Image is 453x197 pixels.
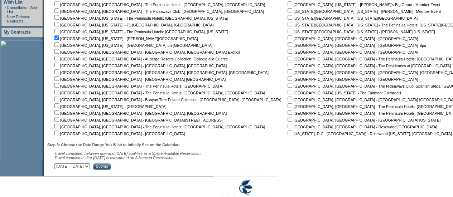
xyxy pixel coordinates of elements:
[4,30,31,35] a: My Contracts
[53,111,227,115] nobr: [GEOGRAPHIC_DATA], [GEOGRAPHIC_DATA] - [GEOGRAPHIC_DATA], [GEOGRAPHIC_DATA]
[53,132,185,136] nobr: [GEOGRAPHIC_DATA], [GEOGRAPHIC_DATA] - [GEOGRAPHIC_DATA]
[53,57,228,61] nobr: [GEOGRAPHIC_DATA], [GEOGRAPHIC_DATA] - Auberge Resorts Collection: Collegio alla Querce
[53,77,226,82] nobr: [GEOGRAPHIC_DATA], [GEOGRAPHIC_DATA] - [GEOGRAPHIC_DATA] [GEOGRAPHIC_DATA]
[47,143,180,147] b: Step 3: Choose the Date Range You Wish to Initially See on the Calendar:
[53,16,228,20] nobr: [GEOGRAPHIC_DATA], [US_STATE] - The Peninsula Hotels: [GEOGRAPHIC_DATA], [US_STATE]
[286,77,418,82] nobr: [GEOGRAPHIC_DATA], [GEOGRAPHIC_DATA] - [GEOGRAPHIC_DATA]
[93,163,111,170] input: Submit
[53,43,212,48] nobr: [GEOGRAPHIC_DATA], [US_STATE] - [GEOGRAPHIC_DATA] on [GEOGRAPHIC_DATA]
[286,3,440,7] nobr: [GEOGRAPHIC_DATA], [US_STATE] - [PERSON_NAME]'s Big Game - Member Event
[5,15,6,23] td: ·
[53,70,269,75] nobr: [GEOGRAPHIC_DATA], [GEOGRAPHIC_DATA] - [GEOGRAPHIC_DATA]: [GEOGRAPHIC_DATA], [GEOGRAPHIC_DATA]
[53,104,167,109] nobr: [GEOGRAPHIC_DATA], [US_STATE] - [GEOGRAPHIC_DATA]
[53,23,213,27] nobr: [GEOGRAPHIC_DATA], [US_STATE] - 71 [GEOGRAPHIC_DATA], [GEOGRAPHIC_DATA]
[53,36,198,41] nobr: [GEOGRAPHIC_DATA], [US_STATE] - [PERSON_NAME][GEOGRAPHIC_DATA]
[286,16,418,20] nobr: [US_STATE][GEOGRAPHIC_DATA], [US_STATE][GEOGRAPHIC_DATA]
[53,98,281,102] nobr: [GEOGRAPHIC_DATA], [GEOGRAPHIC_DATA] - Banyan Tree Private Collection: [GEOGRAPHIC_DATA], [GEOGRA...
[54,151,202,156] span: Travel completed between now and [DATE] qualifies as a Space Available Reservation.
[5,5,6,14] td: ·
[53,30,228,34] nobr: [GEOGRAPHIC_DATA], [US_STATE] - The Peninsula Hotels: [GEOGRAPHIC_DATA], [US_STATE]
[286,30,435,34] nobr: [US_STATE][GEOGRAPHIC_DATA], [US_STATE] - [PERSON_NAME] [US_STATE]
[53,91,265,95] nobr: [GEOGRAPHIC_DATA], [GEOGRAPHIC_DATA] - The Peninsula Hotels: [GEOGRAPHIC_DATA], [GEOGRAPHIC_DATA]
[286,64,451,68] nobr: [GEOGRAPHIC_DATA], [GEOGRAPHIC_DATA] - The Residences at [GEOGRAPHIC_DATA]
[286,132,452,136] nobr: [US_STATE], D.C., [GEOGRAPHIC_DATA] - Rosewood [US_STATE], [GEOGRAPHIC_DATA]
[54,156,174,160] nobr: Travel completed after [DATE] is considered an Advanced Reservation.
[7,15,30,23] a: New Release Requests
[53,84,223,88] nobr: [GEOGRAPHIC_DATA], [GEOGRAPHIC_DATA] - The Peninsula Hotels: [GEOGRAPHIC_DATA]
[53,118,223,122] nobr: [GEOGRAPHIC_DATA], [GEOGRAPHIC_DATA] - [GEOGRAPHIC_DATA][STREET_ADDRESS]
[286,91,401,95] nobr: [GEOGRAPHIC_DATA], [US_STATE] - The Fairmont Ghirardelli
[286,125,437,129] nobr: [GEOGRAPHIC_DATA], [GEOGRAPHIC_DATA] - Rosewood [GEOGRAPHIC_DATA]
[286,36,418,41] nobr: [GEOGRAPHIC_DATA], [GEOGRAPHIC_DATA] - [GEOGRAPHIC_DATA]
[286,50,418,54] nobr: [GEOGRAPHIC_DATA], [GEOGRAPHIC_DATA] - [GEOGRAPHIC_DATA]
[53,64,227,68] nobr: [GEOGRAPHIC_DATA], [GEOGRAPHIC_DATA] - [GEOGRAPHIC_DATA], [GEOGRAPHIC_DATA]
[53,125,265,129] nobr: [GEOGRAPHIC_DATA], [GEOGRAPHIC_DATA] - The Peninsula Hotels: [GEOGRAPHIC_DATA], [GEOGRAPHIC_DATA]
[286,9,441,14] nobr: [US_STATE][GEOGRAPHIC_DATA], [US_STATE] - [PERSON_NAME] - Member Event
[286,118,440,122] nobr: [GEOGRAPHIC_DATA], [GEOGRAPHIC_DATA] - [GEOGRAPHIC_DATA] [US_STATE]
[53,9,264,14] nobr: [GEOGRAPHIC_DATA], [GEOGRAPHIC_DATA] - The Hideaways Club: [GEOGRAPHIC_DATA], [GEOGRAPHIC_DATA]
[53,50,240,54] nobr: [GEOGRAPHIC_DATA], [GEOGRAPHIC_DATA] - [GEOGRAPHIC_DATA], [GEOGRAPHIC_DATA] Exotica
[53,3,265,7] nobr: [GEOGRAPHIC_DATA], [GEOGRAPHIC_DATA] - The Peninsula Hotels: [GEOGRAPHIC_DATA], [GEOGRAPHIC_DATA]
[286,43,426,48] nobr: [GEOGRAPHIC_DATA], [GEOGRAPHIC_DATA] - [GEOGRAPHIC_DATA]-Spa
[7,5,38,14] a: Cancellation Wish List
